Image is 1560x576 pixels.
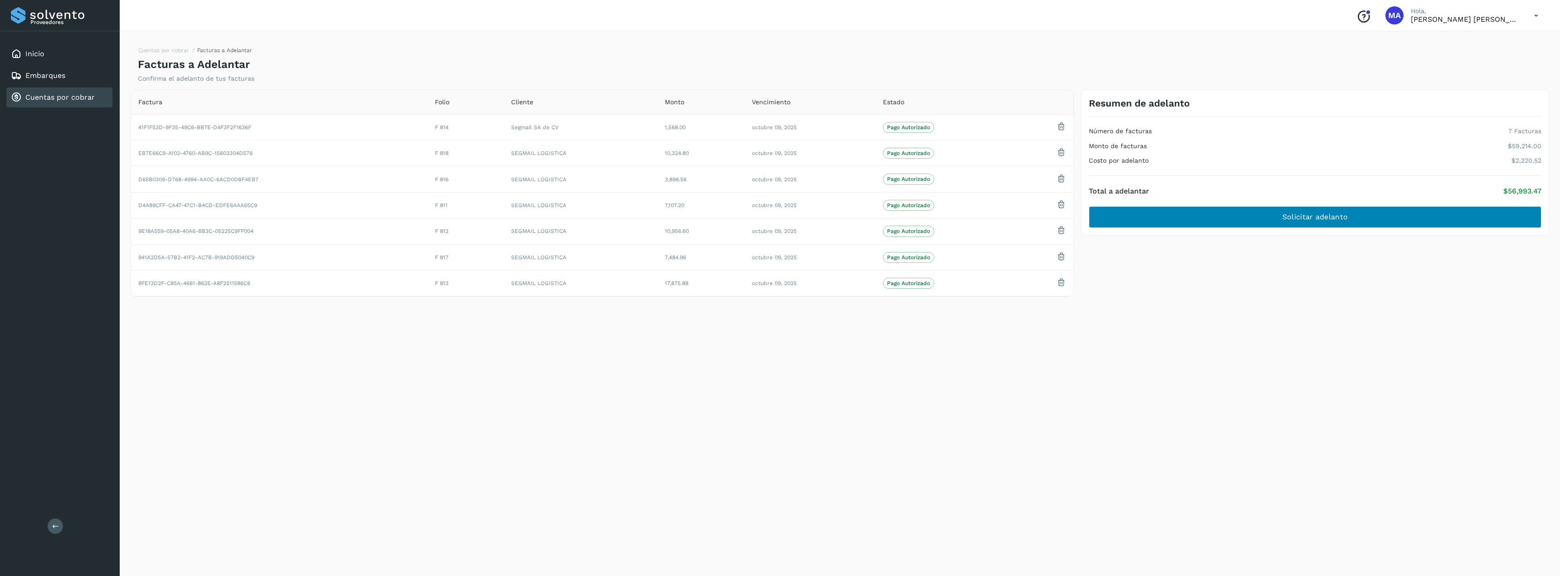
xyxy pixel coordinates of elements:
p: $2,220.52 [1511,157,1541,165]
p: Confirma el adelanto de tus facturas [138,75,254,82]
td: F 814 [428,114,503,140]
td: F 811 [428,192,503,218]
h4: Total a adelantar [1089,187,1149,195]
span: 3,896.56 [665,176,687,183]
span: octubre 09, 2025 [752,124,797,131]
a: Cuentas por cobrar [138,47,189,53]
p: $59,214.00 [1508,142,1541,150]
p: Pago Autorizado [887,228,930,234]
td: SEGMAIL LOGISTICA [504,140,658,166]
span: Monto [665,97,684,107]
span: 17,875.88 [665,280,688,286]
a: Inicio [25,49,44,58]
span: Facturas a Adelantar [197,47,252,53]
td: SEGMAIL LOGISTICA [504,271,658,296]
td: 9E18A559-05A8-40A6-BB3C-05225C9FF004 [131,218,428,244]
td: SEGMAIL LOGISTICA [504,244,658,270]
td: 941A2D5A-57B2-41F2-AC7B-919ADD5040C9 [131,244,428,270]
p: Pago Autorizado [887,150,930,156]
td: Segmail SA de CV [504,114,658,140]
p: Marco Antonio Ortiz Jurado [1411,15,1520,24]
div: Cuentas por cobrar [6,87,112,107]
span: 10,324.80 [665,150,689,156]
span: octubre 09, 2025 [752,254,797,261]
h4: Facturas a Adelantar [138,58,250,71]
td: 8FE13D2F-C85A-4661-863E-A8F2511586C6 [131,271,428,296]
h4: Monto de facturas [1089,142,1147,150]
p: Pago Autorizado [887,254,930,261]
h4: Costo por adelanto [1089,157,1149,165]
span: Estado [883,97,904,107]
h3: Resumen de adelanto [1089,97,1190,109]
td: 41F1F53D-9F35-49C6-BB7E-D4F3F2F1636F [131,114,428,140]
span: 7,484.96 [665,254,686,261]
p: Pago Autorizado [887,124,930,131]
span: Factura [138,97,162,107]
span: 7,107.20 [665,202,684,208]
td: SEGMAIL LOGISTICA [504,166,658,192]
td: F 812 [428,218,503,244]
td: D4A89CFF-CA47-47C1-B4CD-EDFE6AAA65C9 [131,192,428,218]
span: Cliente [511,97,533,107]
td: EB7E66C9-A102-4760-AB9C-15603304D576 [131,140,428,166]
span: octubre 09, 2025 [752,228,797,234]
td: SEGMAIL LOGISTICA [504,218,658,244]
span: octubre 09, 2025 [752,202,797,208]
span: Solicitar adelanto [1282,212,1348,222]
span: octubre 09, 2025 [752,176,797,183]
p: Proveedores [30,19,109,25]
td: F 818 [428,140,503,166]
p: Pago Autorizado [887,202,930,208]
div: Inicio [6,44,112,64]
nav: breadcrumb [138,46,252,58]
td: F 816 [428,166,503,192]
span: octubre 09, 2025 [752,280,797,286]
h4: Número de facturas [1089,127,1152,135]
p: Pago Autorizado [887,280,930,286]
td: D65B0309-D768-4994-AA0C-6ACD0DBF4EB7 [131,166,428,192]
button: Solicitar adelanto [1089,206,1541,228]
td: SEGMAIL LOGISTICA [504,192,658,218]
p: $56,993.47 [1503,187,1541,195]
a: Embarques [25,71,65,80]
div: Embarques [6,66,112,86]
p: Pago Autorizado [887,176,930,182]
p: Hola, [1411,7,1520,15]
td: F 817 [428,244,503,270]
span: Folio [435,97,449,107]
p: 7 Facturas [1508,127,1541,135]
a: Cuentas por cobrar [25,93,95,102]
span: 10,956.60 [665,228,689,234]
td: F 813 [428,271,503,296]
span: octubre 09, 2025 [752,150,797,156]
span: 1,568.00 [665,124,686,131]
span: Vencimiento [752,97,790,107]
